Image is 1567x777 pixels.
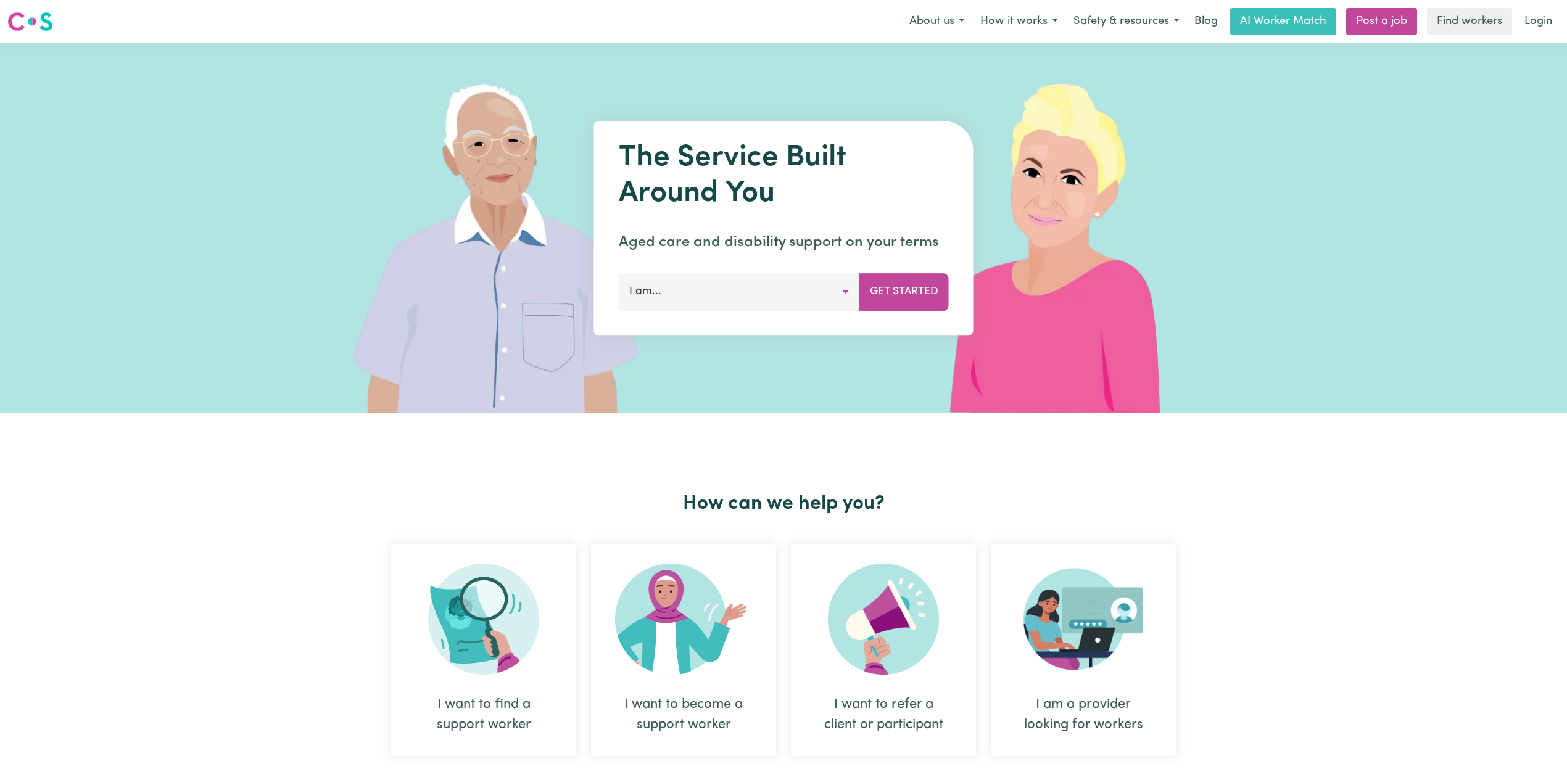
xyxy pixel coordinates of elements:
a: Find workers [1427,8,1512,35]
img: Become Worker [615,564,752,675]
img: Careseekers logo [7,10,53,33]
div: I am a provider looking for workers [1020,694,1146,735]
button: I am... [619,273,860,310]
a: Careseekers logo [7,7,53,36]
div: I want to refer a client or participant [821,694,946,735]
h1: The Service Built Around You [619,141,949,212]
a: AI Worker Match [1230,8,1336,35]
button: How it works [972,9,1065,35]
div: I want to find a support worker [421,694,547,735]
a: Login [1517,8,1560,35]
button: Get Started [859,273,949,310]
div: I am a provider looking for workers [991,544,1176,756]
h2: How can we help you? [384,492,1183,516]
img: Refer [828,564,939,675]
button: Safety & resources [1065,9,1187,35]
a: Blog [1187,8,1225,35]
button: About us [901,9,972,35]
a: Post a job [1346,8,1417,35]
div: I want to become a support worker [621,694,746,735]
img: Provider [1023,564,1143,675]
div: I want to find a support worker [391,544,576,756]
div: I want to refer a client or participant [791,544,976,756]
img: Search [428,564,539,675]
p: Aged care and disability support on your terms [619,231,949,253]
div: I want to become a support worker [591,544,776,756]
